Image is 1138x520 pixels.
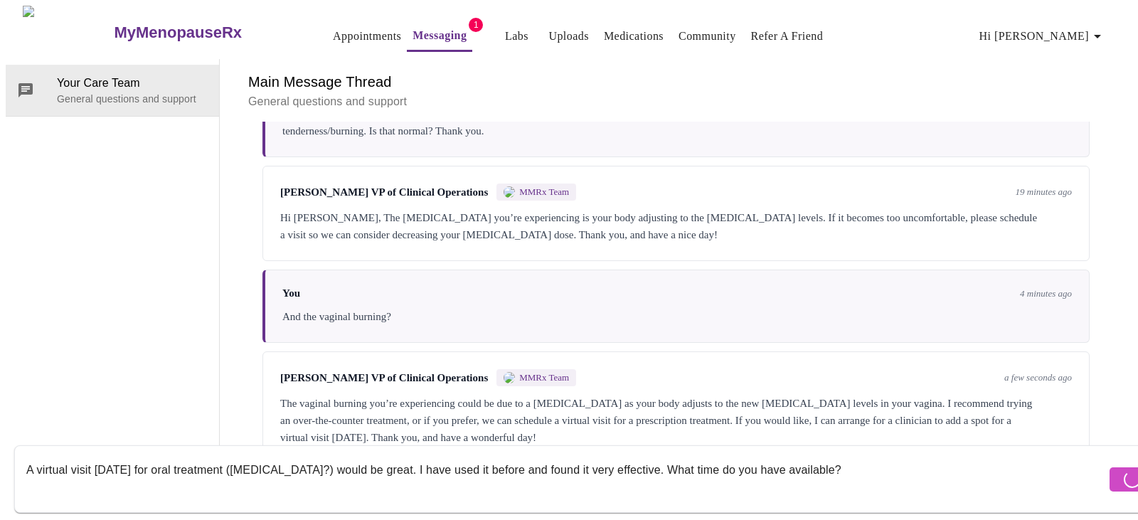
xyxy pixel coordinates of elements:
button: Refer a Friend [745,22,829,51]
div: The vaginal burning you’re experiencing could be due to a [MEDICAL_DATA] as your body adjusts to ... [280,395,1072,446]
button: Uploads [543,22,595,51]
span: [PERSON_NAME] VP of Clinical Operations [280,186,488,198]
span: 4 minutes ago [1020,288,1072,299]
span: a few seconds ago [1004,372,1072,383]
button: Messaging [407,21,472,52]
a: Appointments [333,26,401,46]
span: MMRx Team [519,186,569,198]
a: Refer a Friend [751,26,824,46]
a: Labs [505,26,528,46]
button: Appointments [327,22,407,51]
img: MMRX [504,372,515,383]
h6: Main Message Thread [248,70,1104,93]
button: Community [673,22,742,51]
span: 19 minutes ago [1016,186,1072,198]
button: Labs [494,22,539,51]
span: Your Care Team [57,75,208,92]
span: MMRx Team [519,372,569,383]
a: Medications [604,26,664,46]
span: You [282,287,300,299]
span: [PERSON_NAME] VP of Clinical Operations [280,372,488,384]
img: MyMenopauseRx Logo [23,6,112,59]
div: Good morning. Topical cream seems to be going well. No rash or skin reaction compared to the patc... [282,105,1072,139]
span: Hi [PERSON_NAME] [979,26,1106,46]
div: Your Care TeamGeneral questions and support [6,65,219,116]
textarea: Send a message about your appointment [26,456,1106,502]
p: General questions and support [57,92,208,106]
a: Messaging [413,26,467,46]
div: And the vaginal burning? [282,308,1072,325]
img: MMRX [504,186,515,198]
p: General questions and support [248,93,1104,110]
a: Community [679,26,736,46]
a: MyMenopauseRx [112,8,299,58]
a: Uploads [548,26,589,46]
button: Hi [PERSON_NAME] [974,22,1112,51]
span: 1 [469,18,483,32]
h3: MyMenopauseRx [114,23,242,42]
div: Hi [PERSON_NAME], The [MEDICAL_DATA] you’re experiencing is your body adjusting to the [MEDICAL_D... [280,209,1072,243]
button: Medications [598,22,669,51]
